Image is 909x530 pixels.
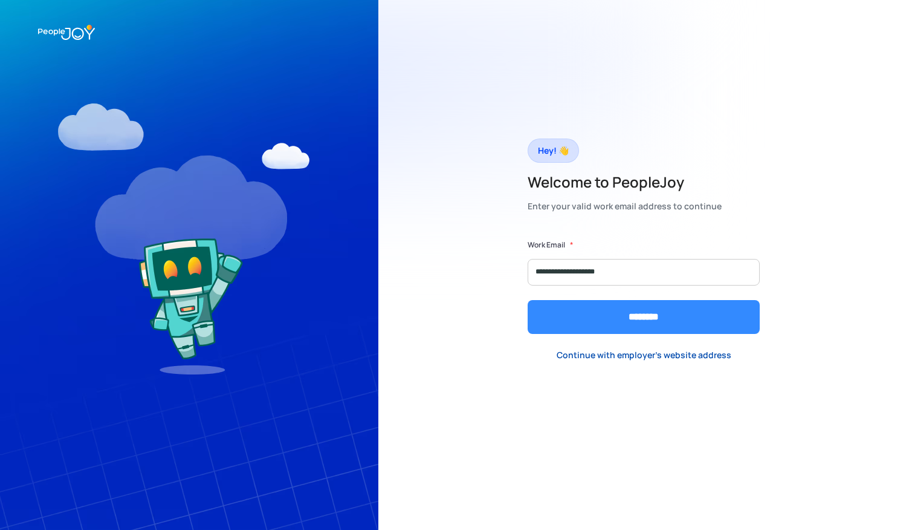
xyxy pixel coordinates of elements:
[528,239,565,251] label: Work Email
[528,198,722,215] div: Enter your valid work email address to continue
[538,142,569,159] div: Hey! 👋
[528,172,722,192] h2: Welcome to PeopleJoy
[557,349,731,361] div: Continue with employer's website address
[547,343,741,368] a: Continue with employer's website address
[528,239,760,334] form: Form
